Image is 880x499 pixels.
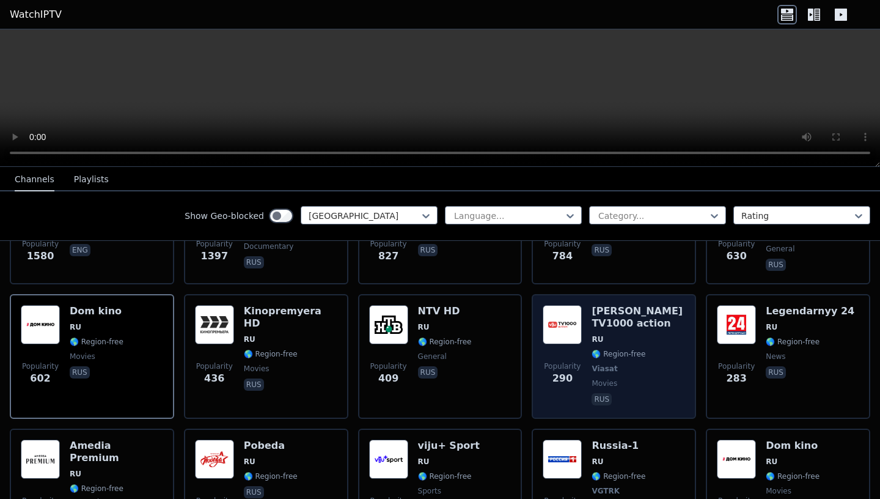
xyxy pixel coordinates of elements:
span: RU [70,322,81,332]
a: WatchIPTV [10,7,62,22]
span: 🌎 Region-free [244,471,298,481]
span: 436 [204,371,224,386]
span: movies [592,379,617,388]
span: RU [766,322,777,332]
span: Popularity [544,239,581,249]
p: rus [244,379,264,391]
h6: Kinopremyera HD [244,305,337,330]
p: rus [70,366,90,379]
span: 🌎 Region-free [592,349,645,359]
h6: Pobeda [244,440,298,452]
img: Kinopremyera HD [195,305,234,344]
span: 409 [378,371,398,386]
p: rus [592,393,612,405]
p: rus [766,259,786,271]
span: RU [766,457,777,467]
span: 🌎 Region-free [766,471,820,481]
img: Russia-1 [543,440,582,479]
img: Pobeda [195,440,234,479]
p: rus [766,366,786,379]
button: Channels [15,168,54,191]
span: Popularity [196,239,233,249]
span: VGTRK [592,486,620,496]
span: Popularity [22,239,59,249]
h6: [PERSON_NAME] TV1000 action [592,305,685,330]
span: general [766,244,794,254]
img: Dom kino [717,440,756,479]
span: Popularity [22,361,59,371]
span: Popularity [370,361,407,371]
span: RU [244,457,255,467]
span: movies [244,364,269,374]
img: Amedia Premium [21,440,60,479]
p: rus [592,244,612,256]
span: RU [418,457,430,467]
span: movies [70,352,95,361]
p: rus [244,486,264,498]
span: 630 [726,249,746,264]
span: 🌎 Region-free [592,471,645,481]
p: rus [244,256,264,268]
span: 283 [726,371,746,386]
span: movies [766,486,791,496]
span: 🌎 Region-free [766,337,820,347]
span: 🌎 Region-free [70,337,123,347]
span: RU [592,335,603,344]
span: Popularity [196,361,233,371]
span: news [766,352,785,361]
span: 🌎 Region-free [418,471,472,481]
span: 602 [30,371,50,386]
span: 1397 [201,249,229,264]
span: RU [244,335,255,344]
h6: Amedia Premium [70,440,163,464]
h6: NTV HD [418,305,472,317]
label: Show Geo-blocked [185,210,264,222]
span: RU [70,469,81,479]
span: sports [418,486,441,496]
span: 827 [378,249,398,264]
span: Popularity [370,239,407,249]
span: documentary [244,242,294,251]
img: Legendarnyy 24 [717,305,756,344]
img: viju+ Sport [369,440,408,479]
h6: viju+ Sport [418,440,480,452]
p: eng [70,244,90,256]
h6: Dom kino [70,305,123,317]
span: Popularity [544,361,581,371]
span: 🌎 Region-free [244,349,298,359]
span: 🌎 Region-free [70,484,123,493]
button: Playlists [74,168,109,191]
span: 1580 [27,249,54,264]
span: Viasat [592,364,617,374]
span: RU [592,457,603,467]
h6: Russia-1 [592,440,645,452]
img: Dom kino [21,305,60,344]
span: Popularity [718,239,755,249]
p: rus [418,244,438,256]
img: NTV HD [369,305,408,344]
p: rus [418,366,438,379]
span: RU [418,322,430,332]
h6: Dom kino [766,440,820,452]
span: Popularity [718,361,755,371]
span: 784 [552,249,573,264]
span: 🌎 Region-free [418,337,472,347]
span: 290 [552,371,573,386]
img: viju TV1000 action [543,305,582,344]
h6: Legendarnyy 24 [766,305,854,317]
span: general [418,352,447,361]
